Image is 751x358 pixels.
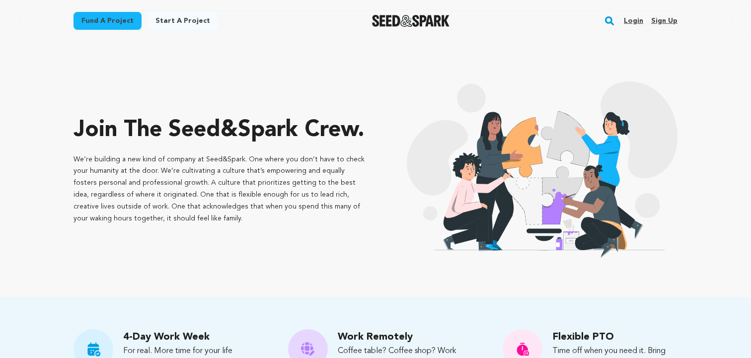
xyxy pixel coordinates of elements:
[74,12,142,30] a: Fund a project
[624,13,643,29] a: Login
[74,115,366,146] p: Join the Seed&Spark crew.
[338,329,463,345] p: Work Remotely
[552,329,677,345] p: Flexible PTO
[148,12,218,30] a: Start a project
[74,154,366,225] p: We’re building a new kind of company at Seed&Spark. One where you don’t have to check your humani...
[651,13,677,29] a: Sign up
[372,15,450,27] a: Seed&Spark Homepage
[123,329,248,345] p: 4-Day Work Week
[407,81,677,258] img: event illustration
[372,15,450,27] img: Seed&Spark Logo Dark Mode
